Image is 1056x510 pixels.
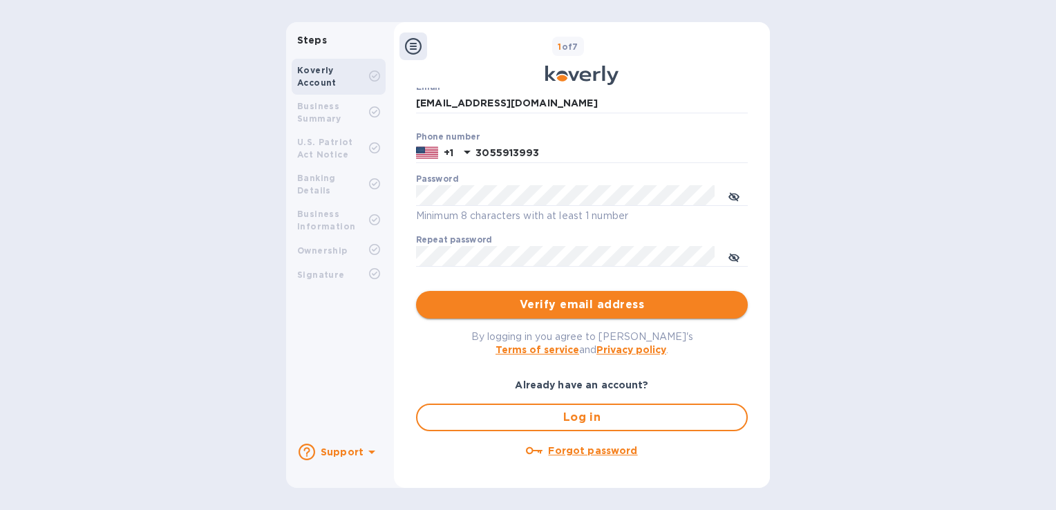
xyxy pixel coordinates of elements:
input: Email [416,93,748,114]
span: By logging in you agree to [PERSON_NAME]'s and . [471,331,693,355]
a: Privacy policy [596,344,666,355]
label: Email [416,83,440,91]
button: Log in [416,404,748,431]
b: Ownership [297,245,348,256]
p: +1 [444,146,453,160]
button: Verify email address [416,291,748,319]
span: 1 [558,41,561,52]
b: Banking Details [297,173,336,196]
span: Verify email address [427,296,737,313]
label: Repeat password [416,236,492,245]
b: Signature [297,270,345,280]
label: Password [416,176,458,184]
img: US [416,145,438,160]
button: toggle password visibility [720,243,748,270]
b: Business Summary [297,101,341,124]
p: Minimum 8 characters with at least 1 number [416,208,748,224]
a: Terms of service [496,344,579,355]
label: Phone number [416,133,480,141]
b: Koverly Account [297,65,337,88]
button: toggle password visibility [720,182,748,209]
b: of 7 [558,41,578,52]
b: Already have an account? [515,379,648,390]
b: U.S. Patriot Act Notice [297,137,353,160]
b: Business Information [297,209,355,232]
span: Log in [428,409,735,426]
u: Forgot password [548,445,637,456]
b: Steps [297,35,327,46]
b: Support [321,446,364,457]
